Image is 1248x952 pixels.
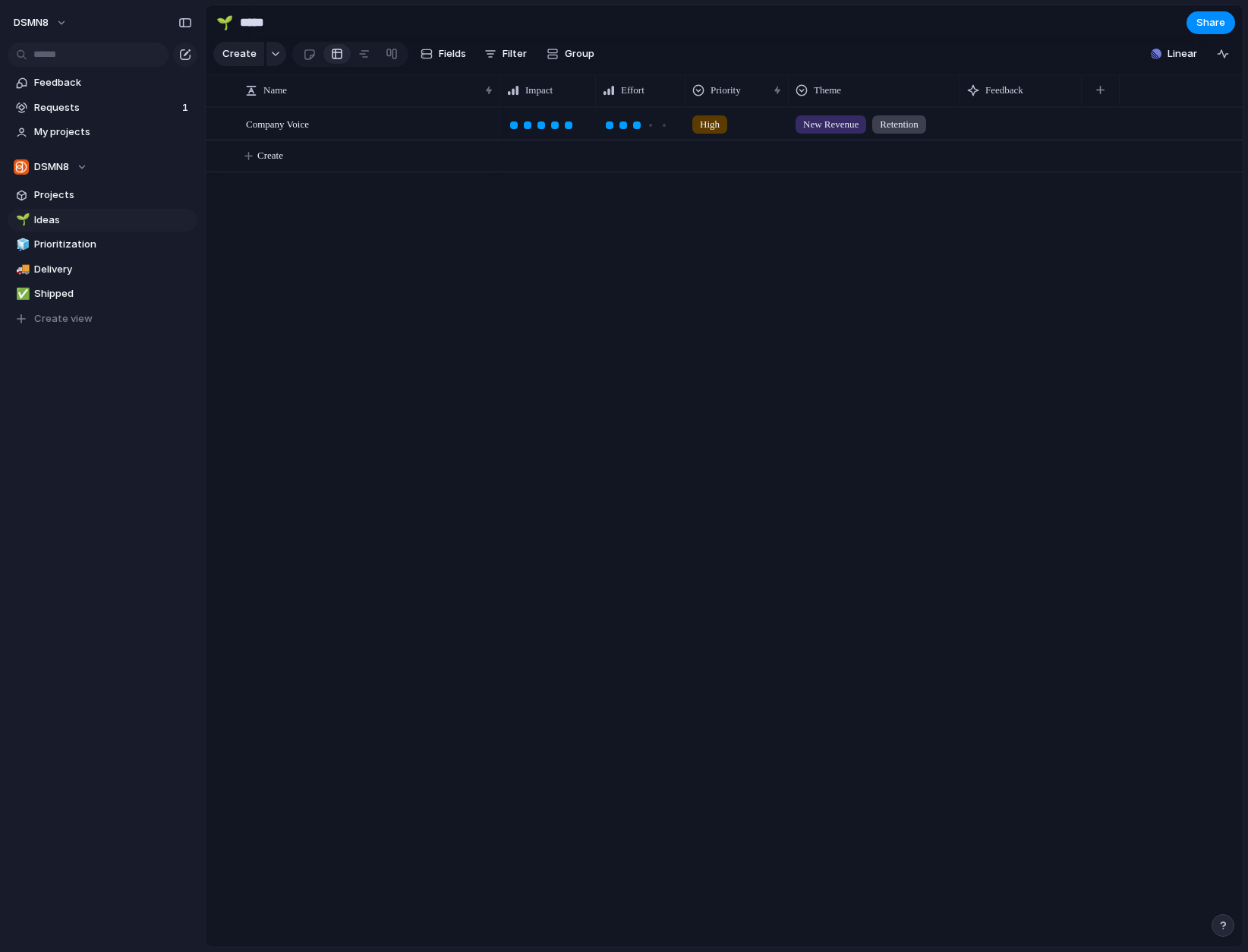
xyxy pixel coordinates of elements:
[814,83,841,98] span: Theme
[222,46,257,61] span: Create
[565,46,594,61] span: Group
[8,258,197,281] a: 🚚Delivery
[8,209,197,232] a: 🌱Ideas
[711,83,741,98] span: Priority
[803,117,859,132] span: New Revenue
[8,156,197,178] button: DSMN8
[525,83,553,98] span: Impact
[257,148,283,163] span: Create
[478,42,533,66] button: Filter
[8,282,197,305] a: ✅Shipped
[14,15,49,30] span: DSMN8
[1145,43,1203,65] button: Linear
[8,121,197,143] a: My projects
[14,286,29,301] button: ✅
[8,96,197,119] a: Requests1
[503,46,527,61] span: Filter
[539,42,602,66] button: Group
[263,83,287,98] span: Name
[8,71,197,94] a: Feedback
[1187,11,1235,34] button: Share
[16,211,27,229] div: 🌱
[34,311,93,326] span: Create view
[1196,15,1225,30] span: Share
[246,115,309,132] span: Company Voice
[216,12,233,33] div: 🌱
[16,236,27,254] div: 🧊
[34,286,192,301] span: Shipped
[14,213,29,228] button: 🌱
[414,42,472,66] button: Fields
[16,260,27,278] div: 🚚
[8,184,197,206] a: Projects
[700,117,720,132] span: High
[213,11,237,35] button: 🌱
[880,117,919,132] span: Retention
[8,233,197,256] a: 🧊Prioritization
[439,46,466,61] span: Fields
[34,159,69,175] span: DSMN8
[14,262,29,277] button: 🚚
[14,237,29,252] button: 🧊
[16,285,27,303] div: ✅
[213,42,264,66] button: Create
[1168,46,1197,61] span: Linear
[985,83,1023,98] span: Feedback
[34,237,192,252] span: Prioritization
[34,262,192,277] span: Delivery
[7,11,75,35] button: DSMN8
[34,188,192,203] span: Projects
[34,125,192,140] span: My projects
[34,213,192,228] span: Ideas
[621,83,644,98] span: Effort
[34,100,178,115] span: Requests
[182,100,191,115] span: 1
[8,307,197,330] button: Create view
[34,75,192,90] span: Feedback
